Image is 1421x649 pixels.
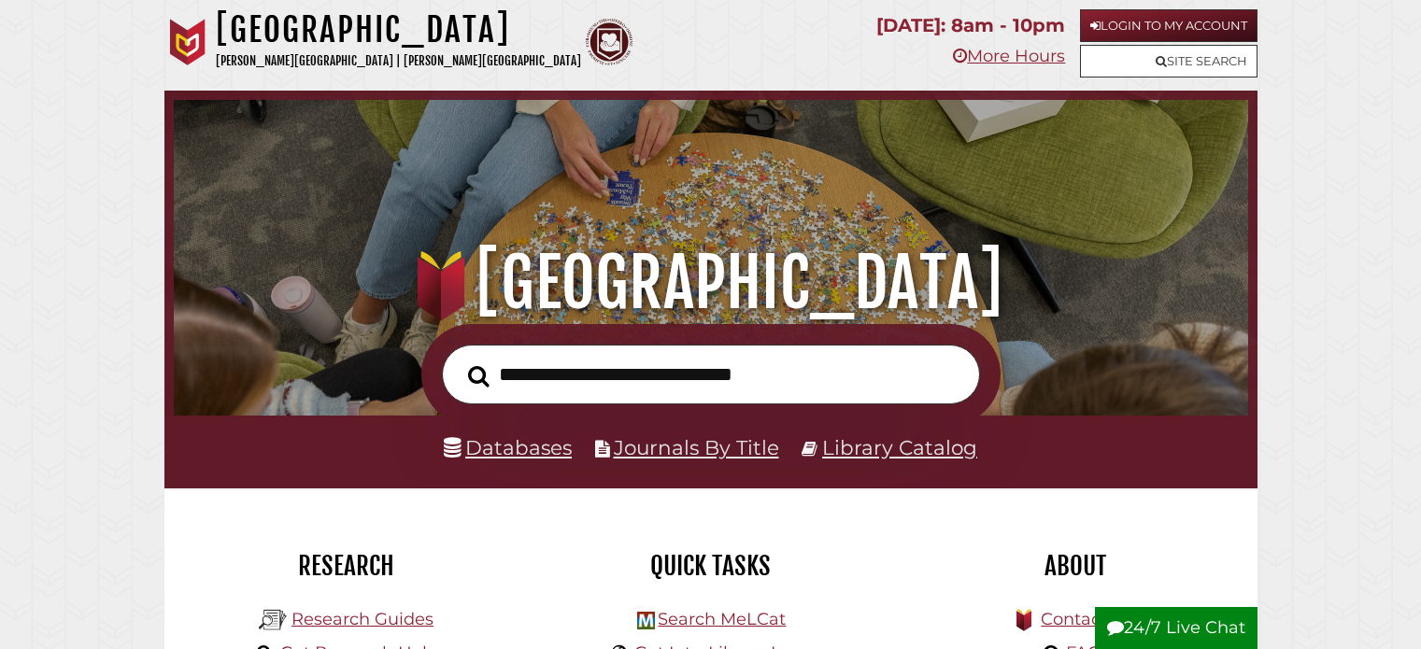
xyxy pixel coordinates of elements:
[614,435,779,459] a: Journals By Title
[637,612,655,629] img: Hekman Library Logo
[1080,9,1258,42] a: Login to My Account
[468,364,490,387] i: Search
[178,550,515,582] h2: Research
[907,550,1243,582] h2: About
[953,46,1065,66] a: More Hours
[194,242,1226,324] h1: [GEOGRAPHIC_DATA]
[658,609,786,629] a: Search MeLCat
[459,360,499,392] button: Search
[216,9,581,50] h1: [GEOGRAPHIC_DATA]
[1080,45,1258,78] a: Site Search
[822,435,977,459] a: Library Catalog
[216,50,581,72] p: [PERSON_NAME][GEOGRAPHIC_DATA] | [PERSON_NAME][GEOGRAPHIC_DATA]
[1041,609,1133,629] a: Contact Us
[543,550,879,582] h2: Quick Tasks
[586,19,632,65] img: Calvin Theological Seminary
[164,19,211,65] img: Calvin University
[444,435,572,459] a: Databases
[259,606,287,634] img: Hekman Library Logo
[291,609,433,629] a: Research Guides
[876,9,1065,42] p: [DATE]: 8am - 10pm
